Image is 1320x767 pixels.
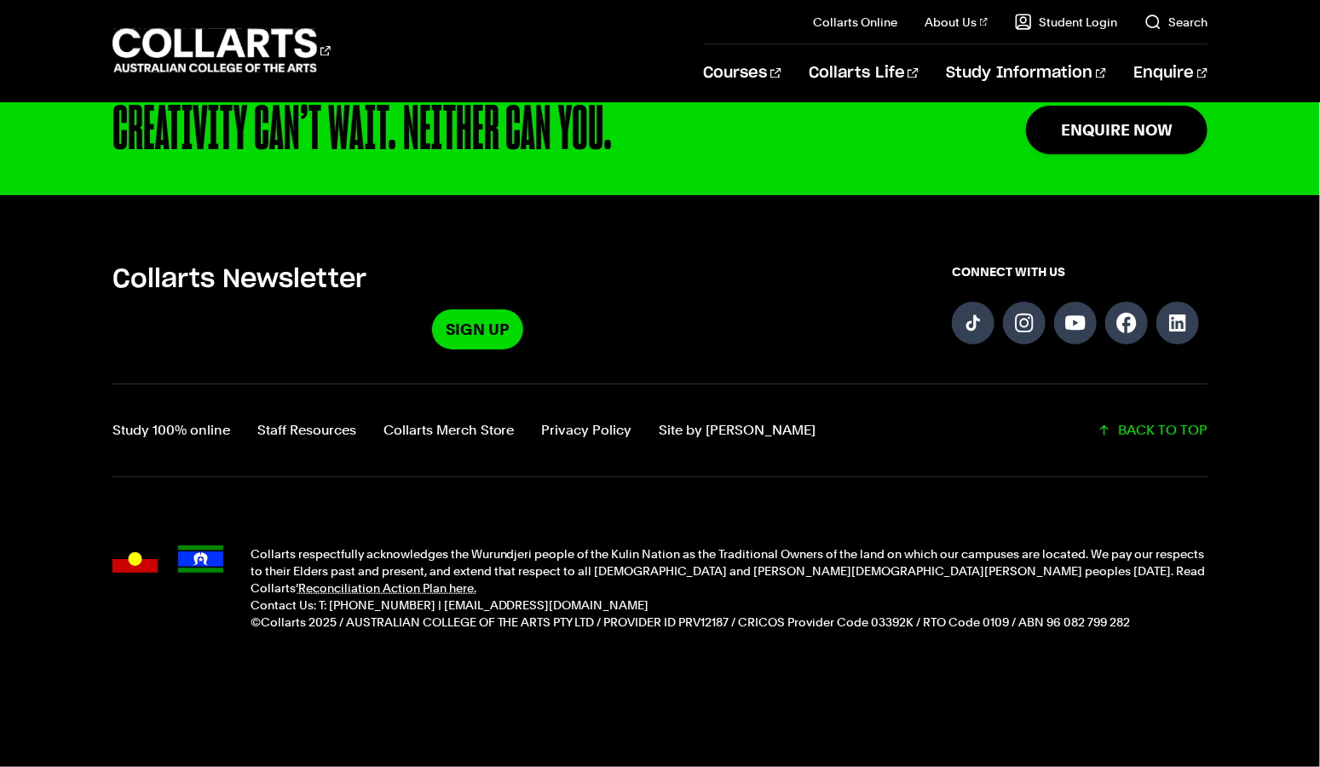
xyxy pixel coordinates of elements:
a: Sign Up [432,309,523,349]
a: Site by Calico [660,418,816,442]
a: Follow us on LinkedIn [1156,302,1199,344]
img: Torres Strait Islander flag [178,545,223,573]
div: Additional links and back-to-top button [112,383,1208,477]
a: Collarts Merch Store [383,418,515,442]
a: Student Login [1015,14,1117,31]
nav: Footer navigation [112,418,816,442]
a: Courses [704,45,781,101]
a: Study 100% online [112,418,230,442]
a: Staff Resources [257,418,356,442]
p: Contact Us: T: [PHONE_NUMBER] | [EMAIL_ADDRESS][DOMAIN_NAME] [251,597,1208,614]
a: Follow us on YouTube [1054,302,1097,344]
a: About Us [925,14,989,31]
a: Collarts Life [809,45,919,101]
a: Enquire Now [1026,106,1208,154]
a: Privacy Policy [542,418,632,442]
a: Scroll back to top of the page [1098,418,1208,442]
div: Acknowledgment flags [112,545,223,631]
div: Go to homepage [112,26,331,75]
a: Follow us on Facebook [1105,302,1148,344]
p: Collarts respectfully acknowledges the Wurundjeri people of the Kulin Nation as the Traditional O... [251,545,1208,597]
a: Enquire [1133,45,1208,101]
a: Reconciliation Action Plan here. [298,581,476,595]
a: Follow us on Instagram [1003,302,1046,344]
a: Search [1144,14,1208,31]
a: Study Information [946,45,1106,101]
div: Connect with us on social media [952,263,1208,349]
p: ©Collarts 2025 / AUSTRALIAN COLLEGE OF THE ARTS PTY LTD / PROVIDER ID PRV12187 / CRICOS Provider ... [251,614,1208,631]
h5: Collarts Newsletter [112,263,844,296]
span: CONNECT WITH US [952,263,1208,280]
a: Collarts Online [814,14,898,31]
div: CREATIVITY CAN’T WAIT. NEITHER CAN YOU. [112,100,918,161]
a: Follow us on TikTok [952,302,994,344]
img: Australian Aboriginal flag [112,545,158,573]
